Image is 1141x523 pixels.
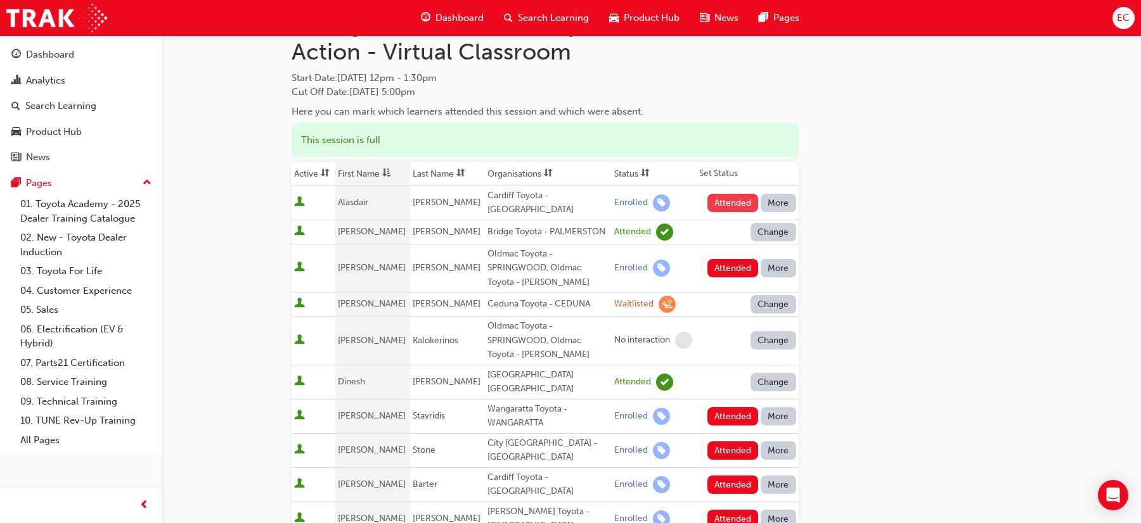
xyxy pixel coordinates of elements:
[614,298,654,310] div: Waitlisted
[714,11,738,25] span: News
[143,175,151,191] span: up-icon
[15,300,157,320] a: 05. Sales
[5,172,157,195] button: Pages
[487,470,609,499] div: Cardiff Toyota - [GEOGRAPHIC_DATA]
[15,228,157,261] a: 02. New - Toyota Dealer Induction
[487,319,609,362] div: Oldmac Toyota - SPRINGWOOD, Oldmac Toyota - [PERSON_NAME]
[413,376,480,387] span: [PERSON_NAME]
[5,41,157,172] button: DashboardAnalyticsSearch LearningProduct HubNews
[614,376,651,388] div: Attended
[338,298,406,309] span: [PERSON_NAME]
[292,162,336,186] th: Toggle SortBy
[761,407,796,425] button: More
[487,368,609,396] div: [GEOGRAPHIC_DATA] [GEOGRAPHIC_DATA]
[11,152,21,163] span: news-icon
[26,73,65,88] div: Analytics
[294,261,305,274] span: User is active
[338,376,365,387] span: Dinesh
[338,197,368,208] span: Alasdair
[487,189,609,217] div: Cardiff Toyota - [GEOGRAPHIC_DATA]
[292,71,799,85] span: Start Date :
[1098,480,1128,510] div: Open Intercom Messenger
[609,10,619,26] span: car-icon
[11,49,21,61] span: guage-icon
[751,331,796,350] button: Change
[487,247,609,290] div: Oldmac Toyota - SPRINGWOOD, Oldmac Toyota - [PERSON_NAME]
[761,476,796,494] button: More
[690,5,749,31] a: news-iconNews
[456,168,465,179] span: sorting-icon
[413,479,437,489] span: Barter
[614,479,648,491] div: Enrolled
[5,94,157,118] a: Search Learning
[15,281,157,301] a: 04. Customer Experience
[335,162,410,186] th: Toggle SortBy
[413,298,480,309] span: [PERSON_NAME]
[707,407,759,425] button: Attended
[614,197,648,209] div: Enrolled
[413,335,458,346] span: Kalokerinos
[421,10,430,26] span: guage-icon
[518,11,589,25] span: Search Learning
[659,296,676,313] span: learningRecordVerb_WAITLIST-icon
[614,444,648,457] div: Enrolled
[294,375,305,388] span: User is active
[6,4,107,32] img: Trak
[410,162,485,186] th: Toggle SortBy
[544,168,553,179] span: sorting-icon
[751,373,796,391] button: Change
[338,335,406,346] span: [PERSON_NAME]
[614,226,651,238] div: Attended
[653,194,670,211] span: learningRecordVerb_ENROLL-icon
[11,127,21,138] span: car-icon
[614,334,670,346] div: No interaction
[292,123,799,157] div: This session is full
[26,176,52,191] div: Pages
[653,408,670,425] span: learningRecordVerb_ENROLL-icon
[11,101,20,112] span: search-icon
[624,11,680,25] span: Product Hub
[15,320,157,353] a: 06. Electrification (EV & Hybrid)
[411,5,494,31] a: guage-iconDashboard
[26,125,82,139] div: Product Hub
[11,178,21,189] span: pages-icon
[599,5,690,31] a: car-iconProduct Hub
[435,11,484,25] span: Dashboard
[494,5,599,31] a: search-iconSearch Learning
[25,99,96,113] div: Search Learning
[487,436,609,465] div: City [GEOGRAPHIC_DATA] - [GEOGRAPHIC_DATA]
[614,410,648,422] div: Enrolled
[292,86,415,98] span: Cut Off Date : [DATE] 5:00pm
[413,444,435,455] span: Stone
[761,441,796,460] button: More
[707,259,759,277] button: Attended
[292,11,799,66] h1: Manage attendance for Toyota For Life In Action - Virtual Classroom
[294,410,305,422] span: User is active
[5,69,157,92] a: Analytics
[5,120,157,144] a: Product Hub
[15,261,157,281] a: 03. Toyota For Life
[653,260,670,277] span: learningRecordVerb_ENROLL-icon
[485,162,612,186] th: Toggle SortBy
[653,476,670,493] span: learningRecordVerb_ENROLL-icon
[15,353,157,373] a: 07. Parts21 Certification
[15,411,157,431] a: 10. TUNE Rev-Up Training
[413,226,480,237] span: [PERSON_NAME]
[294,334,305,347] span: User is active
[139,498,149,514] span: prev-icon
[773,11,799,25] span: Pages
[614,262,648,274] div: Enrolled
[749,5,809,31] a: pages-iconPages
[15,194,157,228] a: 01. Toyota Academy - 2025 Dealer Training Catalogue
[612,162,697,186] th: Toggle SortBy
[487,297,609,312] div: Ceduna Toyota - CEDUNA
[697,162,798,186] th: Set Status
[1112,7,1135,29] button: EC
[5,43,157,66] a: Dashboard
[413,410,445,421] span: Stavridis
[656,374,673,391] span: learningRecordVerb_ATTEND-icon
[504,10,513,26] span: search-icon
[292,104,799,119] div: Here you can mark which learners attended this session and which were absent.
[382,168,391,179] span: asc-icon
